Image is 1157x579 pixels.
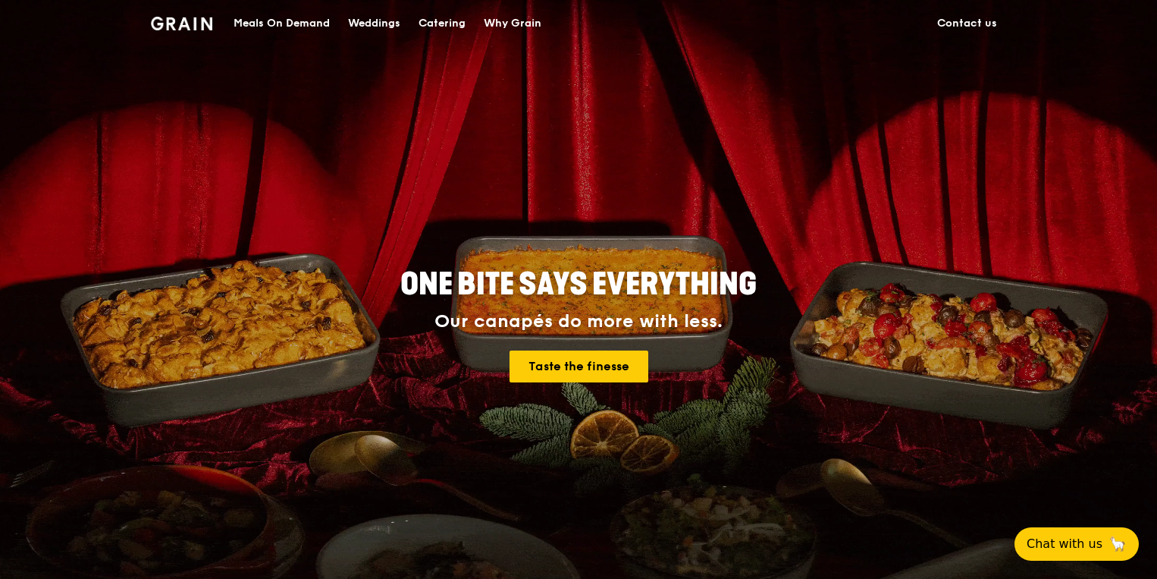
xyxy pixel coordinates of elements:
[1108,535,1127,553] span: 🦙
[339,1,409,46] a: Weddings
[475,1,550,46] a: Why Grain
[928,1,1006,46] a: Contact us
[348,1,400,46] div: Weddings
[1027,535,1102,553] span: Chat with us
[151,17,212,30] img: Grain
[234,1,330,46] div: Meals On Demand
[1014,527,1139,561] button: Chat with us🦙
[400,266,757,303] span: ONE BITE SAYS EVERYTHING
[510,351,648,382] a: Taste the finesse
[409,1,475,46] a: Catering
[484,1,541,46] div: Why Grain
[419,1,466,46] div: Catering
[306,311,851,332] div: Our canapés do more with less.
